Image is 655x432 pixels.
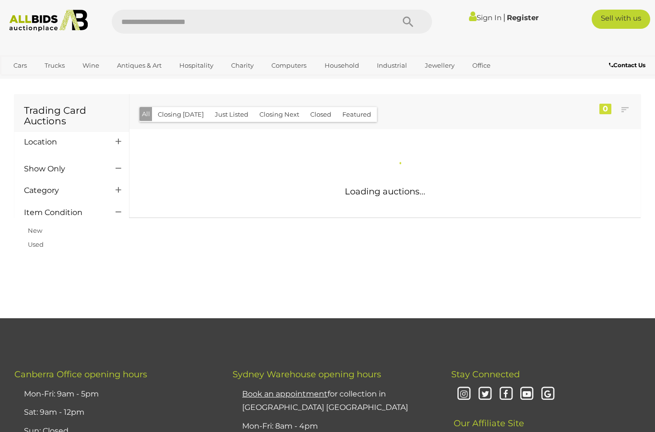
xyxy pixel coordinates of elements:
a: Trucks [38,58,71,73]
i: Twitter [477,386,493,403]
a: Contact Us [609,60,648,71]
h4: Show Only [24,165,101,173]
button: Featured [337,107,377,122]
span: Our Affiliate Site [451,404,524,429]
button: Closing [DATE] [152,107,210,122]
a: Jewellery [419,58,461,73]
a: [GEOGRAPHIC_DATA] [45,73,125,89]
h1: Trading Card Auctions [24,105,119,126]
h4: Category [24,186,101,195]
a: Hospitality [173,58,220,73]
span: Stay Connected [451,369,520,380]
i: Instagram [456,386,473,403]
a: Antiques & Art [111,58,168,73]
button: Just Listed [209,107,254,122]
button: Closing Next [254,107,305,122]
span: Loading auctions... [345,186,425,197]
a: New [28,227,42,234]
button: Closed [304,107,337,122]
button: Search [384,10,432,34]
a: Sports [7,73,39,89]
a: Industrial [371,58,413,73]
button: All [140,107,152,121]
span: | [503,12,505,23]
b: Contact Us [609,61,645,69]
a: Sell with us [592,10,650,29]
li: Sat: 9am - 12pm [22,403,209,422]
h4: Item Condition [24,208,101,217]
a: Register [507,13,538,22]
a: Wine [76,58,105,73]
img: Allbids.com.au [5,10,92,32]
a: Office [466,58,497,73]
h4: Location [24,138,101,146]
u: Book an appointment [242,389,327,398]
i: Google [539,386,556,403]
div: 0 [599,104,611,114]
a: Cars [7,58,33,73]
span: Canberra Office opening hours [14,369,147,380]
span: Sydney Warehouse opening hours [233,369,381,380]
i: Youtube [519,386,536,403]
a: Book an appointmentfor collection in [GEOGRAPHIC_DATA] [GEOGRAPHIC_DATA] [242,389,408,412]
a: Charity [225,58,260,73]
a: Household [318,58,365,73]
a: Sign In [469,13,502,22]
a: Computers [265,58,313,73]
a: Used [28,240,44,248]
li: Mon-Fri: 9am - 5pm [22,385,209,404]
i: Facebook [498,386,515,403]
